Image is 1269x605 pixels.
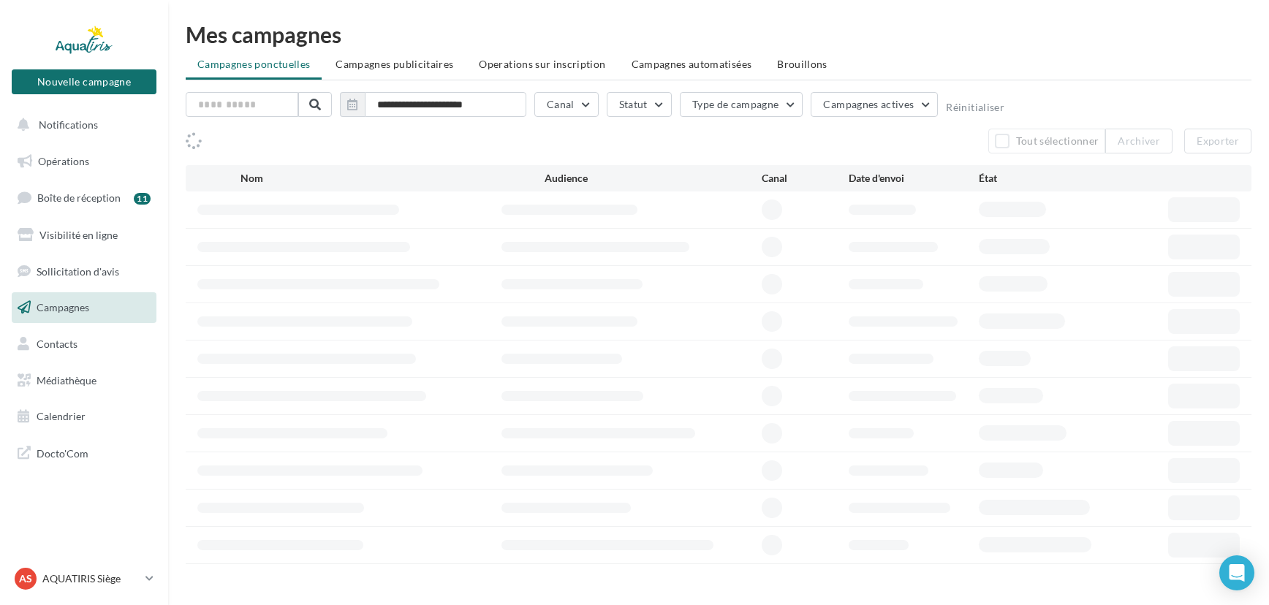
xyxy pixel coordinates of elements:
span: Campagnes publicitaires [336,58,453,70]
div: Date d'envoi [849,171,979,186]
div: Open Intercom Messenger [1219,555,1254,590]
span: Visibilité en ligne [39,229,118,241]
span: Sollicitation d'avis [37,265,119,277]
span: AS [19,571,32,586]
button: Réinitialiser [946,102,1004,113]
div: Mes campagnes [186,23,1251,45]
a: Visibilité en ligne [9,220,159,251]
span: Calendrier [37,410,86,422]
span: Operations sur inscription [479,58,605,70]
button: Exporter [1184,129,1251,153]
span: Campagnes [37,301,89,313]
a: Campagnes [9,292,159,323]
span: Contacts [37,338,77,350]
a: Boîte de réception11 [9,182,159,213]
a: Sollicitation d'avis [9,256,159,287]
button: Campagnes actives [811,92,938,117]
div: Nom [240,171,545,186]
div: 11 [134,193,151,205]
div: Audience [545,171,762,186]
a: Contacts [9,329,159,359]
a: Opérations [9,146,159,177]
span: Campagnes automatisées [632,58,752,70]
span: Médiathèque [37,374,96,387]
a: AS AQUATIRIS Siège [12,565,156,593]
p: AQUATIRIS Siège [42,571,140,586]
button: Type de campagne [680,92,803,117]
a: Calendrier [9,401,159,432]
button: Archiver [1105,129,1173,153]
div: Canal [762,171,849,186]
span: Docto'Com [37,444,88,463]
span: Brouillons [777,58,827,70]
span: Boîte de réception [37,191,121,204]
button: Notifications [9,110,154,140]
a: Médiathèque [9,365,159,396]
span: Campagnes actives [823,98,914,110]
button: Tout sélectionner [988,129,1105,153]
button: Canal [534,92,599,117]
a: Docto'Com [9,438,159,468]
span: Opérations [38,155,89,167]
span: Notifications [39,118,98,131]
button: Statut [607,92,672,117]
div: État [979,171,1109,186]
button: Nouvelle campagne [12,69,156,94]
